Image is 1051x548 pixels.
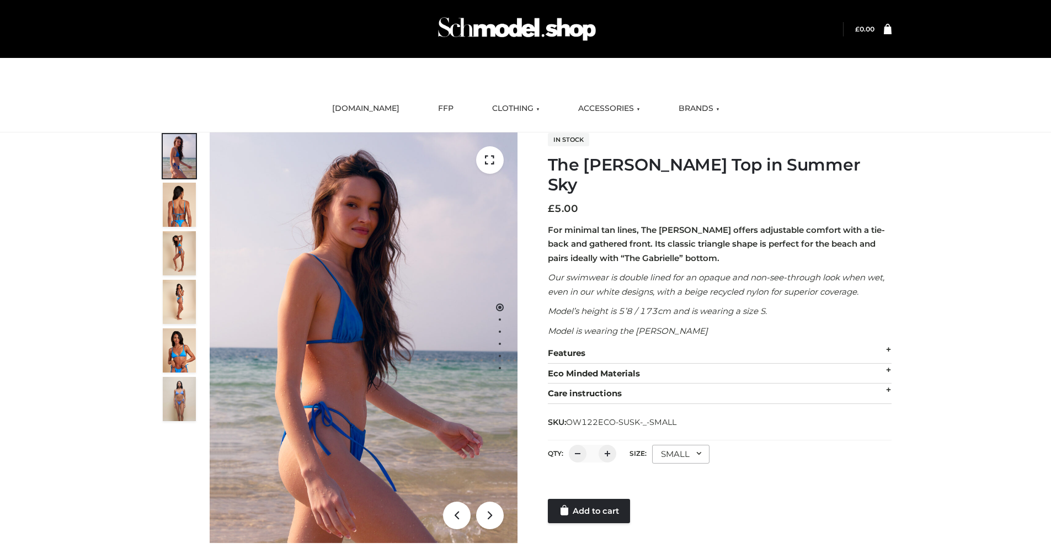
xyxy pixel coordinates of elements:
[548,306,767,316] em: Model’s height is 5’8 / 173cm and is wearing a size S.
[855,25,860,33] span: £
[430,97,462,121] a: FFP
[548,384,892,404] div: Care instructions
[548,225,885,263] strong: For minimal tan lines, The [PERSON_NAME] offers adjustable comfort with a tie-back and gathered f...
[324,97,408,121] a: [DOMAIN_NAME]
[434,7,600,51] img: Schmodel Admin 964
[566,417,676,427] span: OW122ECO-SUSK-_-SMALL
[548,326,708,336] em: Model is wearing the [PERSON_NAME]
[548,364,892,384] div: Eco Minded Materials
[570,97,648,121] a: ACCESSORIES
[548,155,892,195] h1: The [PERSON_NAME] Top in Summer Sky
[652,445,709,464] div: SMALL
[548,272,884,297] em: Our swimwear is double lined for an opaque and non-see-through look when wet, even in our white d...
[629,449,647,457] label: Size:
[548,449,563,457] label: QTY:
[163,280,196,324] img: 3.Alex-top_CN-1-1-2.jpg
[548,499,630,523] a: Add to cart
[855,25,874,33] a: £0.00
[548,416,677,429] span: SKU:
[163,231,196,275] img: 4.Alex-top_CN-1-1-2.jpg
[163,134,196,178] img: 1.Alex-top_SS-1_4464b1e7-c2c9-4e4b-a62c-58381cd673c0-1.jpg
[548,203,554,215] span: £
[548,133,589,146] span: In stock
[163,183,196,227] img: 5.Alex-top_CN-1-1_1-1.jpg
[670,97,728,121] a: BRANDS
[210,132,518,543] img: 1.Alex-top_SS-1_4464b1e7-c2c9-4e4b-a62c-58381cd673c0 (1)
[855,25,874,33] bdi: 0.00
[163,328,196,373] img: 2.Alex-top_CN-1-1-2.jpg
[484,97,548,121] a: CLOTHING
[163,377,196,421] img: SSVC.jpg
[548,203,578,215] bdi: 5.00
[548,343,892,364] div: Features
